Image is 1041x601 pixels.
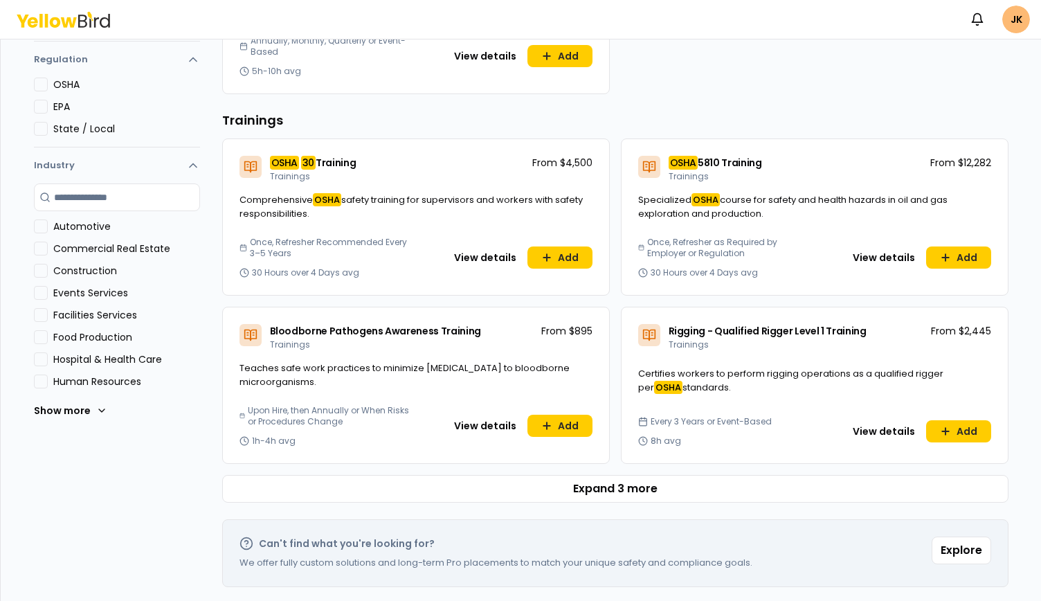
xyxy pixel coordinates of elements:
[239,193,313,206] span: Comprehensive
[53,264,200,278] label: Construction
[301,156,316,170] mark: 30
[932,537,991,564] button: Explore
[446,246,525,269] button: View details
[251,35,410,57] span: Annually, Monthly, Quarterly or Event-Based
[446,45,525,67] button: View details
[252,436,296,447] span: 1h-4h avg
[651,267,758,278] span: 30 Hours over 4 Days avg
[270,324,481,338] span: Bloodborne Pathogens Awareness Training
[248,405,410,427] span: Upon Hire, then Annually or When Risks or Procedures Change
[239,556,752,570] p: We offer fully custom solutions and long-term Pro placements to match your unique safety and comp...
[222,475,1008,503] button: Expand 3 more
[654,381,682,394] mark: OSHA
[691,193,720,206] mark: OSHA
[532,156,592,170] p: From $4,500
[930,156,991,170] p: From $12,282
[270,170,310,182] span: Trainings
[527,415,592,437] button: Add
[239,361,570,388] span: Teaches safe work practices to minimize [MEDICAL_DATA] to bloodborne microorganisms.
[270,339,310,350] span: Trainings
[34,397,107,424] button: Show more
[250,237,410,259] span: Once, Refresher Recommended Every 3–5 Years
[222,111,1008,130] h3: Trainings
[252,66,301,77] span: 5h-10h avg
[638,193,691,206] span: Specialized
[651,436,681,447] span: 8h avg
[34,78,200,147] div: Regulation
[53,308,200,322] label: Facilities Services
[313,193,341,206] mark: OSHA
[926,420,991,442] button: Add
[53,78,200,91] label: OSHA
[638,193,948,220] span: course for safety and health hazards in oil and gas exploration and production.
[53,286,200,300] label: Events Services
[53,122,200,136] label: State / Local
[53,375,200,388] label: Human Resources
[259,537,435,550] h2: Can't find what you're looking for?
[53,242,200,255] label: Commercial Real Estate
[698,156,761,170] span: 5810 Training
[541,324,592,338] p: From $895
[682,381,731,394] span: standards.
[252,267,359,278] span: 30 Hours over 4 Days avg
[53,330,200,344] label: Food Production
[53,219,200,233] label: Automotive
[239,193,583,220] span: safety training for supervisors and workers with safety responsibilities.
[844,420,923,442] button: View details
[527,45,592,67] button: Add
[669,156,698,170] mark: OSHA
[1002,6,1030,33] span: JK
[931,324,991,338] p: From $2,445
[34,147,200,183] button: Industry
[844,246,923,269] button: View details
[651,416,772,427] span: Every 3 Years or Event-Based
[34,47,200,78] button: Regulation
[669,339,709,350] span: Trainings
[527,246,592,269] button: Add
[638,367,943,394] span: Certifies workers to perform rigging operations as a qualified rigger per
[647,237,808,259] span: Once, Refresher as Required by Employer or Regulation
[446,415,525,437] button: View details
[669,170,709,182] span: Trainings
[926,246,991,269] button: Add
[53,352,200,366] label: Hospital & Health Care
[53,100,200,114] label: EPA
[669,324,867,338] span: Rigging - Qualified Rigger Level 1 Training
[34,183,200,436] div: Industry
[270,156,300,170] mark: OSHA
[316,156,356,170] span: Training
